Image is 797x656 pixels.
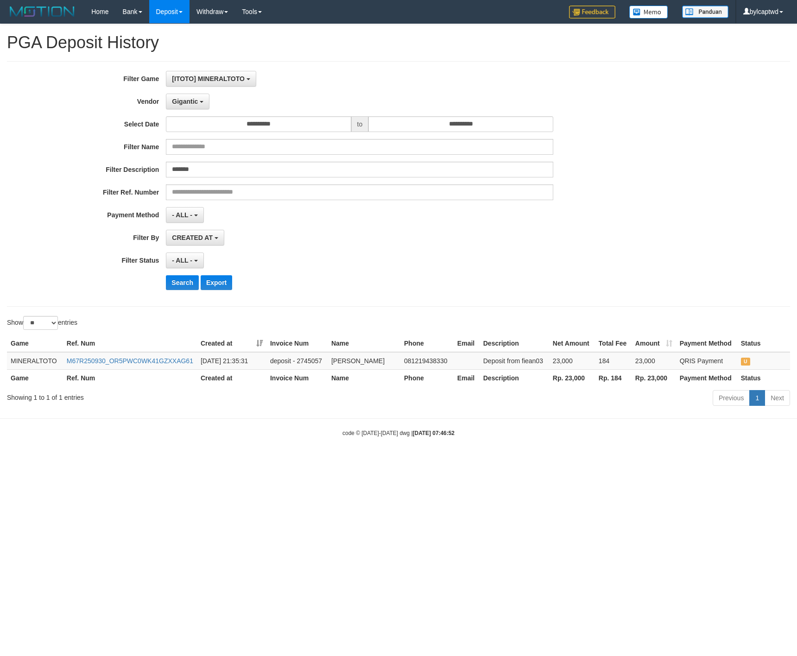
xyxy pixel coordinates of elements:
td: Deposit from fiean03 [480,352,549,370]
th: Amount: activate to sort column ascending [632,335,676,352]
img: MOTION_logo.png [7,5,77,19]
td: 23,000 [549,352,595,370]
button: - ALL - [166,252,203,268]
th: Status [737,335,790,352]
div: Showing 1 to 1 of 1 entries [7,389,325,402]
th: Game [7,369,63,386]
th: Game [7,335,63,352]
th: Rp. 23,000 [632,369,676,386]
a: 1 [749,390,765,406]
th: Phone [400,335,454,352]
a: Previous [713,390,750,406]
th: Total Fee [595,335,632,352]
th: Ref. Num [63,335,197,352]
a: Next [765,390,790,406]
small: code © [DATE]-[DATE] dwg | [342,430,455,436]
th: Rp. 184 [595,369,632,386]
th: Email [454,335,480,352]
span: CREATED AT [172,234,213,241]
span: [ITOTO] MINERALTOTO [172,75,245,82]
td: 23,000 [632,352,676,370]
img: Button%20Memo.svg [629,6,668,19]
th: Payment Method [676,369,737,386]
th: Email [454,369,480,386]
button: [ITOTO] MINERALTOTO [166,71,256,87]
th: Ref. Num [63,369,197,386]
button: Search [166,275,199,290]
th: Phone [400,369,454,386]
td: 184 [595,352,632,370]
td: MINERALTOTO [7,352,63,370]
button: Gigantic [166,94,209,109]
span: to [351,116,369,132]
th: Description [480,369,549,386]
th: Invoice Num [266,369,328,386]
a: M67R250930_OR5PWC0WK41GZXXAG61 [67,357,193,365]
th: Created at [197,369,266,386]
th: Description [480,335,549,352]
span: Gigantic [172,98,198,105]
button: - ALL - [166,207,203,223]
span: - ALL - [172,211,192,219]
th: Invoice Num [266,335,328,352]
img: Feedback.jpg [569,6,615,19]
th: Name [328,369,400,386]
td: QRIS Payment [676,352,737,370]
img: panduan.png [682,6,728,18]
th: Rp. 23,000 [549,369,595,386]
th: Name [328,335,400,352]
td: 081219438330 [400,352,454,370]
td: [PERSON_NAME] [328,352,400,370]
td: [DATE] 21:35:31 [197,352,266,370]
strong: [DATE] 07:46:52 [413,430,455,436]
select: Showentries [23,316,58,330]
button: CREATED AT [166,230,224,246]
th: Created at: activate to sort column ascending [197,335,266,352]
span: UNPAID [741,358,750,366]
td: deposit - 2745057 [266,352,328,370]
span: - ALL - [172,257,192,264]
th: Payment Method [676,335,737,352]
label: Show entries [7,316,77,330]
h1: PGA Deposit History [7,33,790,52]
th: Net Amount [549,335,595,352]
th: Status [737,369,790,386]
button: Export [201,275,232,290]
